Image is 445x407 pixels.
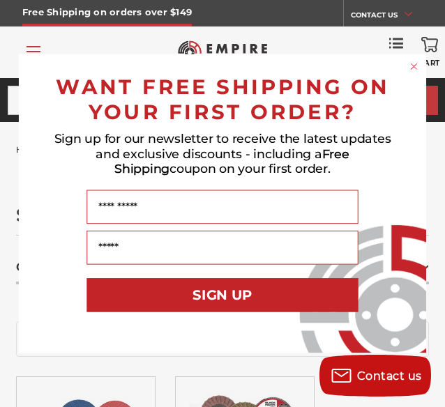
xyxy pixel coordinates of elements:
span: Free Shipping [114,146,349,176]
button: SIGN UP [86,278,358,312]
button: Close dialog [407,60,421,73]
button: Contact us [319,355,431,397]
span: Contact us [357,369,422,383]
span: Sign up for our newsletter to receive the latest updates and exclusive discounts - including a co... [54,132,391,176]
span: WANT FREE SHIPPING ON YOUR FIRST ORDER? [56,75,390,125]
